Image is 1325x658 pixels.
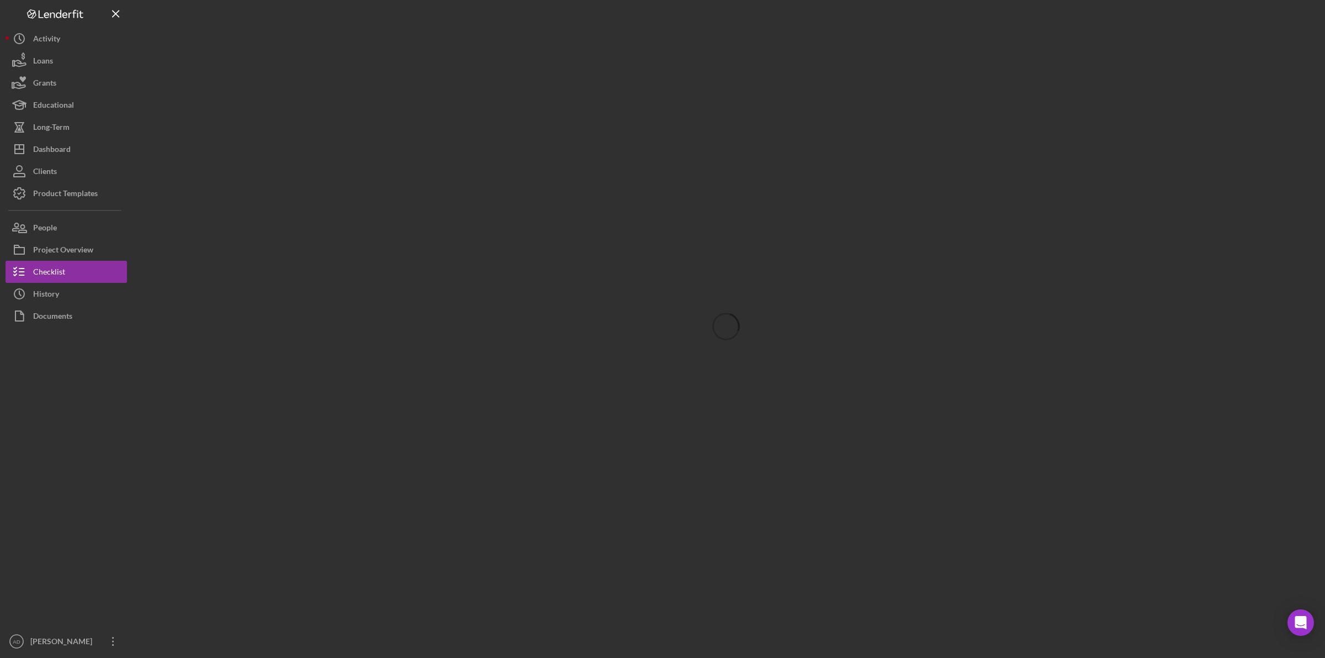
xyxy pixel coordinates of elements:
button: Product Templates [6,182,127,204]
div: Grants [33,72,56,97]
div: Project Overview [33,239,93,264]
button: Clients [6,160,127,182]
button: Grants [6,72,127,94]
button: Educational [6,94,127,116]
button: Dashboard [6,138,127,160]
div: Dashboard [33,138,71,163]
div: Open Intercom Messenger [1287,609,1314,636]
div: Loans [33,50,53,75]
text: AD [13,639,20,645]
div: Clients [33,160,57,185]
button: People [6,217,127,239]
button: Long-Term [6,116,127,138]
button: Activity [6,28,127,50]
div: [PERSON_NAME] [28,630,99,655]
div: Product Templates [33,182,98,207]
div: Documents [33,305,72,330]
button: Project Overview [6,239,127,261]
button: Documents [6,305,127,327]
div: People [33,217,57,241]
div: Long-Term [33,116,70,141]
div: Activity [33,28,60,52]
div: Educational [33,94,74,119]
div: History [33,283,59,308]
button: AD[PERSON_NAME] [6,630,127,652]
button: Checklist [6,261,127,283]
div: Checklist [33,261,65,286]
button: History [6,283,127,305]
button: Loans [6,50,127,72]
